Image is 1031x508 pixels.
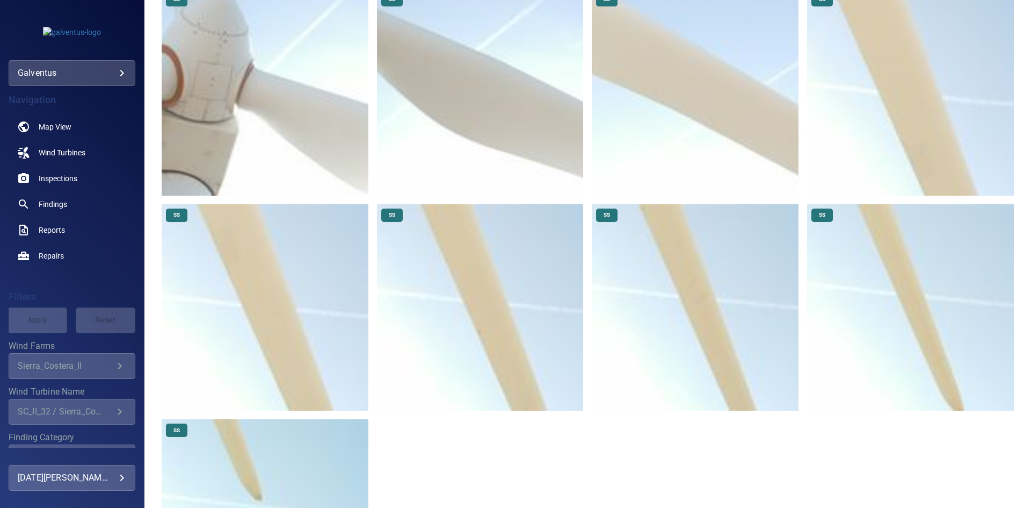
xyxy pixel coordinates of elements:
[9,60,135,86] div: galventus
[9,191,135,217] a: findings noActive
[9,140,135,166] a: windturbines noActive
[9,217,135,243] a: reports noActive
[382,211,402,219] span: SS
[18,65,126,82] div: galventus
[9,445,135,470] div: Finding Category
[18,361,113,371] div: Sierra_Costera_II
[9,342,135,350] label: Wind Farms
[9,166,135,191] a: inspections noActive
[167,211,186,219] span: SS
[9,399,135,425] div: Wind Turbine Name
[43,27,101,38] img: galventus-logo
[39,147,85,158] span: Wind Turbines
[18,406,113,417] div: SC_II_32 / Sierra_Costera_II
[18,469,126,486] div: [DATE][PERSON_NAME]
[39,121,71,132] span: Map View
[167,427,186,434] span: SS
[9,243,135,269] a: repairs noActive
[39,173,77,184] span: Inspections
[597,211,616,219] span: SS
[9,388,135,396] label: Wind Turbine Name
[9,433,135,442] label: Finding Category
[39,251,64,261] span: Repairs
[9,114,135,140] a: map noActive
[9,95,135,105] h4: Navigation
[9,291,135,302] h4: Filters
[812,211,832,219] span: SS
[9,353,135,379] div: Wind Farms
[39,199,67,210] span: Findings
[39,225,65,235] span: Reports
